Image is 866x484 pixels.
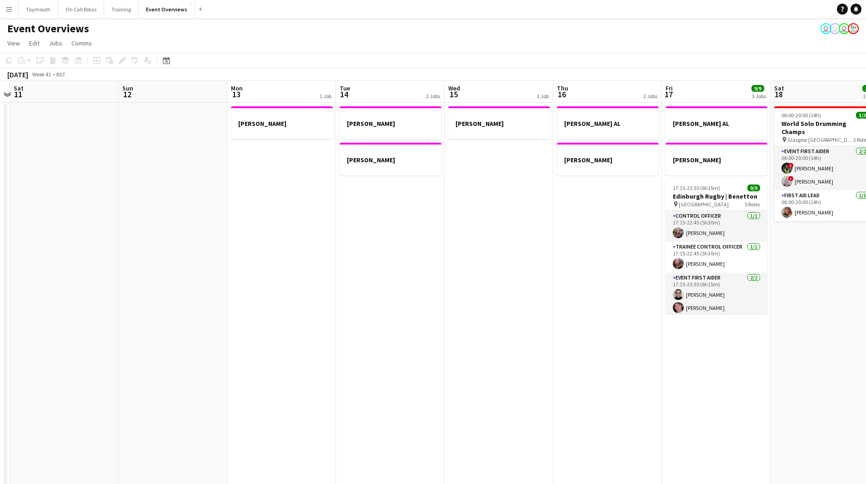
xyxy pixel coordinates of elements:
[71,39,92,47] span: Comms
[49,39,62,47] span: Jobs
[821,23,831,34] app-user-avatar: Operations Team
[7,22,89,35] h1: Event Overviews
[58,0,104,18] button: On Call Rotas
[56,71,65,78] div: BST
[30,71,53,78] span: Week 41
[139,0,195,18] button: Event Overviews
[839,23,850,34] app-user-avatar: Operations Team
[29,39,40,47] span: Edit
[19,0,58,18] button: Taymouth
[830,23,841,34] app-user-avatar: Operations Team
[45,37,66,49] a: Jobs
[7,39,20,47] span: View
[7,70,28,79] div: [DATE]
[68,37,95,49] a: Comms
[104,0,139,18] button: Training
[25,37,43,49] a: Edit
[4,37,24,49] a: View
[848,23,859,34] app-user-avatar: Operations Manager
